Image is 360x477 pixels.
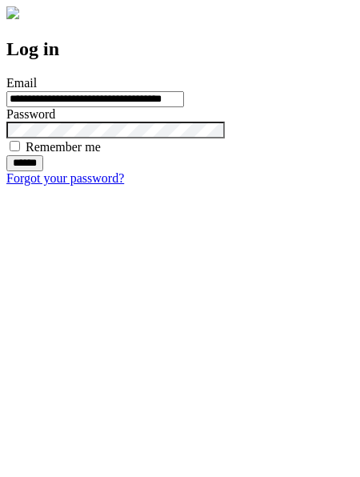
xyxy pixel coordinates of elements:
[6,6,19,19] img: logo-4e3dc11c47720685a147b03b5a06dd966a58ff35d612b21f08c02c0306f2b779.png
[6,38,354,60] h2: Log in
[6,171,124,185] a: Forgot your password?
[6,76,37,90] label: Email
[26,140,101,154] label: Remember me
[6,107,55,121] label: Password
